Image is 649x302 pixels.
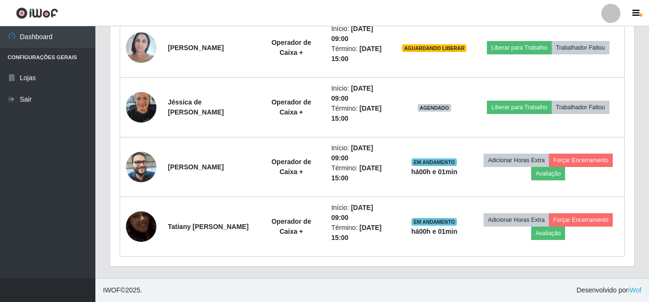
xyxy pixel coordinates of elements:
strong: há 00 h e 01 min [411,228,457,235]
span: © 2025 . [103,285,142,295]
button: Avaliação [531,227,565,240]
strong: Operador de Caixa + [271,39,311,56]
time: [DATE] 09:00 [331,144,373,162]
strong: Operador de Caixa + [271,98,311,116]
button: Trabalhador Faltou [552,41,609,54]
span: AGUARDANDO LIBERAR [402,44,466,52]
button: Avaliação [531,167,565,180]
span: Desenvolvido por [577,285,641,295]
strong: [PERSON_NAME] [168,163,224,171]
a: iWof [628,286,641,294]
li: Término: [331,163,391,183]
li: Término: [331,44,391,64]
li: Início: [331,24,391,44]
strong: Operador de Caixa + [271,218,311,235]
li: Término: [331,104,391,124]
span: IWOF [103,286,121,294]
img: CoreUI Logo [16,7,58,19]
img: 1755090695387.jpeg [126,146,156,187]
button: Forçar Encerramento [549,213,613,227]
li: Início: [331,83,391,104]
button: Adicionar Horas Extra [484,213,549,227]
li: Início: [331,203,391,223]
button: Liberar para Trabalho [487,101,551,114]
button: Forçar Encerramento [549,154,613,167]
strong: Jéssica de [PERSON_NAME] [168,98,224,116]
button: Liberar para Trabalho [487,41,551,54]
strong: Tatiany [PERSON_NAME] [168,223,248,230]
span: EM ANDAMENTO [412,158,457,166]
strong: [PERSON_NAME] [168,44,224,52]
img: 1721152880470.jpeg [126,199,156,254]
span: EM ANDAMENTO [412,218,457,226]
img: 1725909093018.jpeg [126,87,156,127]
strong: há 00 h e 01 min [411,168,457,176]
strong: Operador de Caixa + [271,158,311,176]
button: Trabalhador Faltou [552,101,609,114]
img: 1705690307767.jpeg [126,27,156,68]
time: [DATE] 09:00 [331,84,373,102]
li: Término: [331,223,391,243]
span: AGENDADO [418,104,451,112]
time: [DATE] 09:00 [331,204,373,221]
button: Adicionar Horas Extra [484,154,549,167]
li: Início: [331,143,391,163]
